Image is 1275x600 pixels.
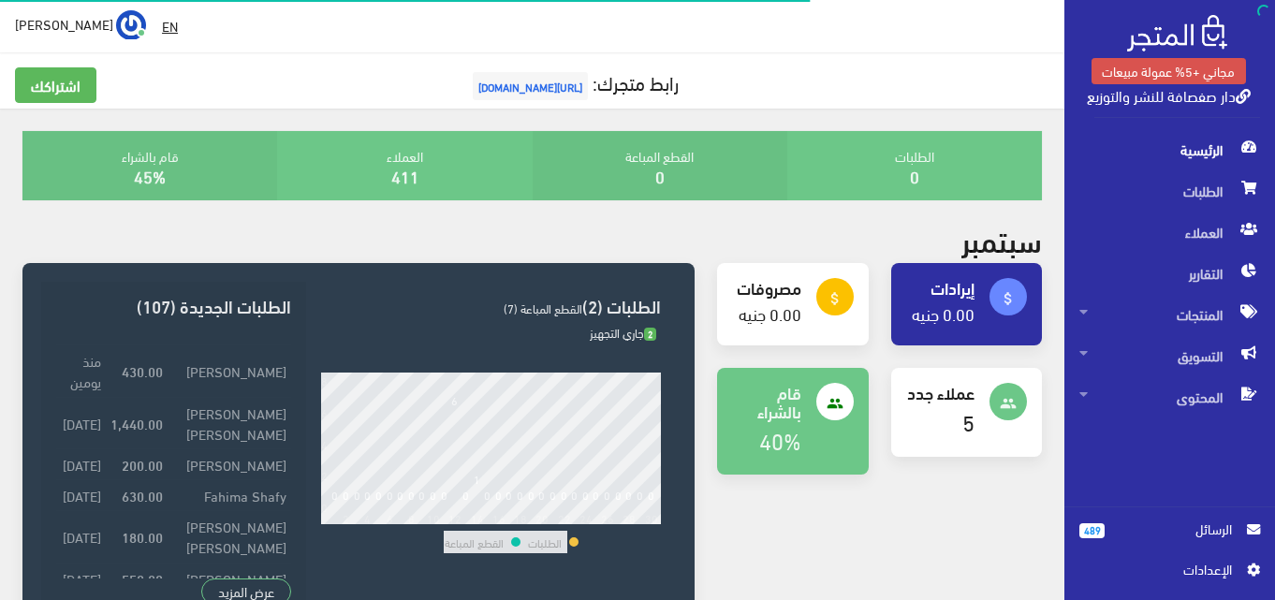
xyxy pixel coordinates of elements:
[56,563,106,593] td: [DATE]
[1087,81,1251,109] a: دار صفصافة للنشر والتوزيع
[110,413,163,433] strong: 1,440.00
[906,383,975,402] h4: عملاء جدد
[122,485,163,505] strong: 630.00
[623,511,636,524] div: 28
[601,511,614,524] div: 26
[827,395,843,412] i: people
[558,511,571,524] div: 22
[56,345,106,397] td: منذ يومين
[22,131,277,200] div: قام بالشراء
[168,511,290,563] td: [PERSON_NAME] [PERSON_NAME]
[15,9,146,39] a: ... [PERSON_NAME]
[590,321,656,344] span: جاري التجهيز
[387,511,393,524] div: 6
[1064,294,1275,335] a: المنتجات
[1127,15,1227,51] img: .
[1079,294,1260,335] span: المنتجات
[1064,170,1275,212] a: الطلبات
[1120,519,1232,539] span: الرسائل
[535,511,549,524] div: 20
[910,160,919,191] a: 0
[391,160,419,191] a: 411
[134,160,166,191] a: 45%
[504,297,582,319] span: القطع المباعة (7)
[162,14,178,37] u: EN
[122,454,163,475] strong: 200.00
[321,297,661,315] h3: الطلبات (2)
[961,223,1042,256] h2: سبتمبر
[962,401,975,441] a: 5
[1079,212,1260,253] span: العملاء
[408,511,415,524] div: 8
[277,131,532,200] div: العملاء
[655,160,665,191] a: 0
[15,12,113,36] span: [PERSON_NAME]
[444,531,505,553] td: القطع المباعة
[116,10,146,40] img: ...
[732,383,800,420] h4: قام بالشراء
[364,511,371,524] div: 4
[473,72,588,100] span: [URL][DOMAIN_NAME]
[56,511,106,563] td: [DATE]
[448,511,462,524] div: 12
[906,278,975,297] h4: إيرادات
[15,67,96,103] a: اشتراكك
[1079,559,1260,589] a: اﻹعدادات
[1064,212,1275,253] a: العملاء
[645,511,658,524] div: 30
[343,511,349,524] div: 2
[471,511,484,524] div: 14
[168,397,290,448] td: [PERSON_NAME] [PERSON_NAME]
[1064,253,1275,294] a: التقارير
[912,298,975,329] a: 0.00 جنيه
[154,9,185,43] a: EN
[579,511,593,524] div: 24
[427,511,440,524] div: 10
[1000,290,1017,307] i: attach_money
[527,531,563,553] td: الطلبات
[168,345,290,397] td: [PERSON_NAME]
[644,328,656,342] span: 2
[1079,129,1260,170] span: الرئيسية
[732,278,800,297] h4: مصروفات
[1079,519,1260,559] a: 489 الرسائل
[56,397,106,448] td: [DATE]
[168,480,290,511] td: Fahima Shafy
[1079,253,1260,294] span: التقارير
[1079,335,1260,376] span: التسويق
[827,290,843,307] i: attach_money
[787,131,1042,200] div: الطلبات
[468,65,679,99] a: رابط متجرك:[URL][DOMAIN_NAME]
[1064,376,1275,417] a: المحتوى
[122,526,163,547] strong: 180.00
[1064,129,1275,170] a: الرئيسية
[1079,523,1105,538] span: 489
[122,360,163,381] strong: 430.00
[1092,58,1246,84] a: مجاني +5% عمولة مبيعات
[1094,559,1231,579] span: اﻹعدادات
[1079,376,1260,417] span: المحتوى
[759,419,801,460] a: 40%
[122,568,163,589] strong: 550.00
[56,448,106,479] td: [DATE]
[56,480,106,511] td: [DATE]
[492,511,506,524] div: 16
[56,297,290,315] h3: الطلبات الجديدة (107)
[1000,395,1017,412] i: people
[168,563,290,593] td: [PERSON_NAME]
[514,511,527,524] div: 18
[1079,170,1260,212] span: الطلبات
[533,131,787,200] div: القطع المباعة
[739,298,801,329] a: 0.00 جنيه
[168,448,290,479] td: [PERSON_NAME]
